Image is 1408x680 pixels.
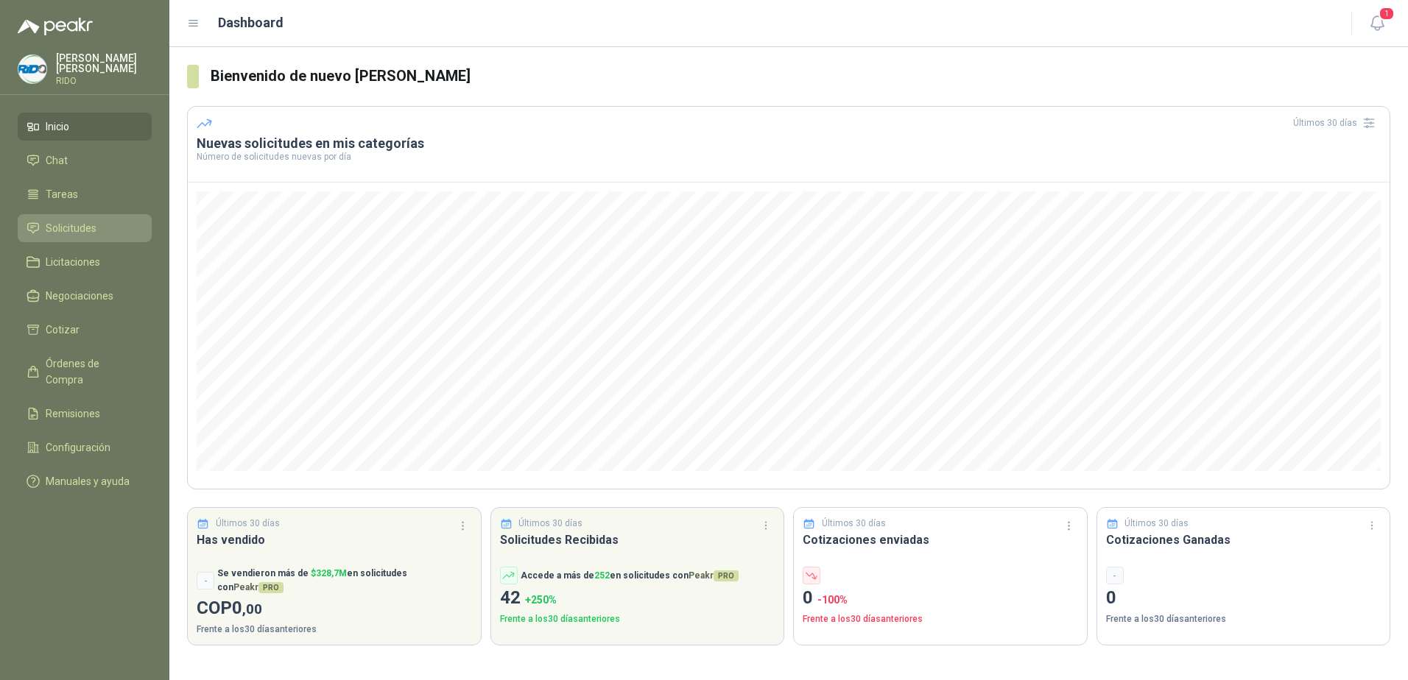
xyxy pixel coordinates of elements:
span: -100 % [817,594,848,606]
a: Licitaciones [18,248,152,276]
h3: Bienvenido de nuevo [PERSON_NAME] [211,65,1390,88]
p: 42 [500,584,775,612]
h3: Nuevas solicitudes en mis categorías [197,135,1381,152]
div: - [1106,567,1124,584]
span: 252 [594,570,610,581]
span: $ 328,7M [311,568,347,578]
a: Tareas [18,180,152,208]
h3: Solicitudes Recibidas [500,531,775,549]
span: PRO [258,582,284,593]
span: Remisiones [46,405,100,422]
p: 0 [1106,584,1381,612]
a: Órdenes de Compra [18,350,152,394]
img: Logo peakr [18,18,93,35]
span: Chat [46,152,68,169]
p: Frente a los 30 días anteriores [197,623,472,637]
p: [PERSON_NAME] [PERSON_NAME] [56,53,152,74]
button: 1 [1364,10,1390,37]
a: Solicitudes [18,214,152,242]
h1: Dashboard [218,13,284,33]
span: Cotizar [46,322,80,338]
a: Remisiones [18,400,152,428]
span: Inicio [46,118,69,135]
span: Peakr [689,570,739,581]
p: Últimos 30 días [1124,517,1189,531]
p: Frente a los 30 días anteriores [1106,612,1381,626]
span: 0 [232,598,262,618]
a: Manuales y ayuda [18,467,152,495]
span: Configuración [46,439,110,456]
p: Frente a los 30 días anteriores [803,612,1078,626]
p: Últimos 30 días [216,517,280,531]
p: Frente a los 30 días anteriores [500,612,775,626]
a: Inicio [18,113,152,141]
p: Últimos 30 días [518,517,582,531]
p: 0 [803,584,1078,612]
p: RIDO [56,77,152,85]
a: Configuración [18,433,152,461]
span: Manuales y ayuda [46,473,130,489]
span: ,00 [242,601,262,617]
h3: Cotizaciones Ganadas [1106,531,1381,549]
span: Solicitudes [46,220,96,236]
img: Company Logo [18,55,46,83]
span: Órdenes de Compra [46,355,138,388]
span: Licitaciones [46,254,100,270]
span: 1 [1379,7,1395,21]
h3: Has vendido [197,531,472,549]
p: Últimos 30 días [822,517,886,531]
span: Peakr [233,582,284,592]
p: COP [197,595,472,623]
span: Negociaciones [46,288,113,304]
p: Número de solicitudes nuevas por día [197,152,1381,161]
span: Tareas [46,186,78,202]
span: PRO [714,570,739,581]
h3: Cotizaciones enviadas [803,531,1078,549]
p: Accede a más de en solicitudes con [521,569,739,583]
a: Negociaciones [18,282,152,310]
a: Chat [18,146,152,174]
p: Se vendieron más de en solicitudes con [217,567,472,595]
div: Últimos 30 días [1293,111,1381,135]
div: - [197,572,214,589]
a: Cotizar [18,316,152,344]
span: + 250 % [525,594,557,606]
